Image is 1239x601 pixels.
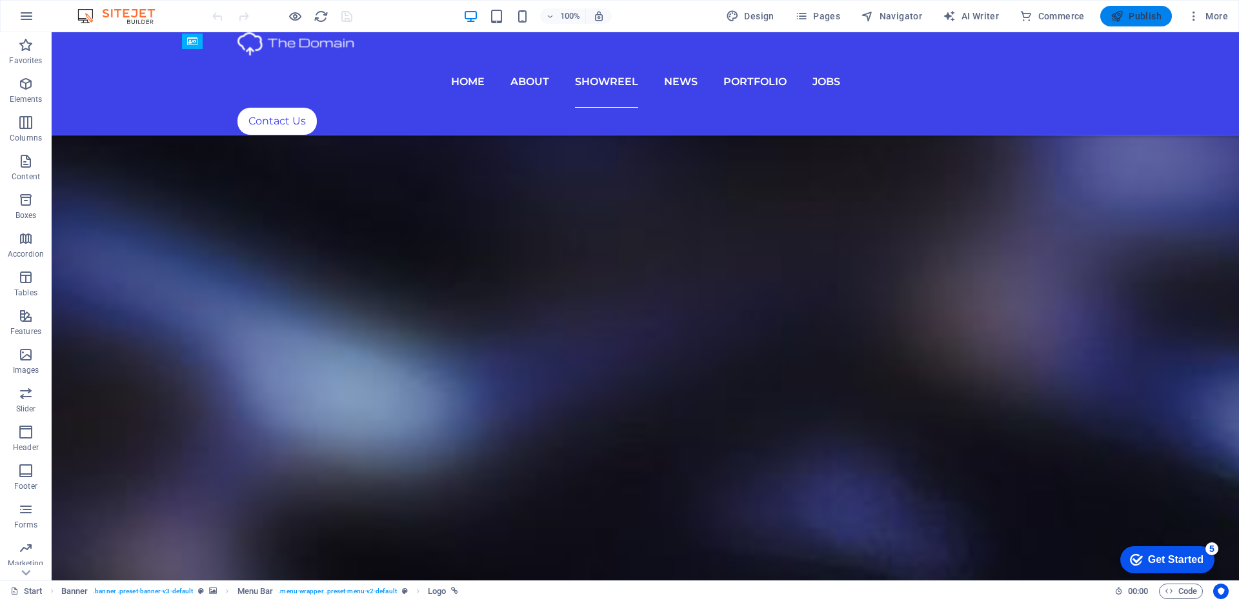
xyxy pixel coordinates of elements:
[428,584,446,599] span: Click to select. Double-click to edit
[10,326,41,337] p: Features
[96,3,109,15] div: 5
[10,133,42,143] p: Columns
[9,55,42,66] p: Favorites
[1187,10,1228,23] span: More
[209,587,217,595] i: This element contains a background
[1165,584,1197,599] span: Code
[1114,584,1149,599] h6: Session time
[16,404,36,414] p: Slider
[1213,584,1229,599] button: Usercentrics
[13,365,39,375] p: Images
[14,520,37,530] p: Forms
[198,587,204,595] i: This element is a customizable preset
[52,32,1239,580] iframe: To enrich screen reader interactions, please activate Accessibility in Grammarly extension settings
[10,584,43,599] a: Click to cancel selection. Double-click to open Pages
[8,558,43,569] p: Marketing
[1128,584,1148,599] span: 00 00
[14,481,37,491] p: Footer
[278,584,396,599] span: . menu-wrapper .preset-menu-v2-default
[93,584,193,599] span: . banner .preset-banner-v3-default
[1159,584,1203,599] button: Code
[402,587,408,595] i: This element is a customizable preset
[15,210,37,221] p: Boxes
[61,584,459,599] nav: breadcrumb
[1137,586,1139,596] span: :
[237,584,274,599] span: Click to select. Double-click to edit
[8,249,44,259] p: Accordion
[11,6,105,34] div: Get Started 5 items remaining, 0% complete
[451,587,458,595] i: This element is linked
[12,172,40,182] p: Content
[1182,6,1233,26] button: More
[13,442,39,453] p: Header
[39,14,94,26] div: Get Started
[61,584,88,599] span: Click to select. Double-click to edit
[14,288,37,298] p: Tables
[10,94,43,104] p: Elements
